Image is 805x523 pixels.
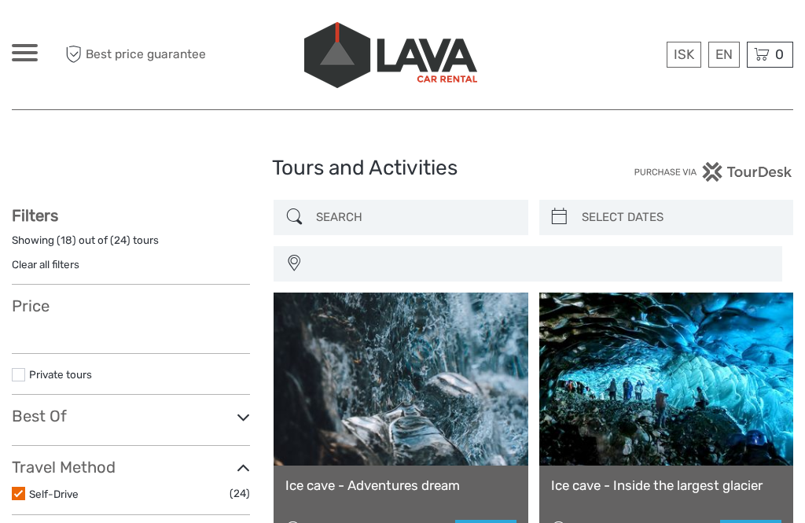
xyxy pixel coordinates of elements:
[674,46,694,62] span: ISK
[285,477,516,493] a: Ice cave - Adventures dream
[272,156,532,181] h1: Tours and Activities
[634,162,793,182] img: PurchaseViaTourDesk.png
[773,46,786,62] span: 0
[12,233,250,257] div: Showing ( ) out of ( ) tours
[12,407,250,425] h3: Best Of
[230,484,250,503] span: (24)
[114,233,127,248] label: 24
[29,368,92,381] a: Private tours
[12,206,58,225] strong: Filters
[61,233,72,248] label: 18
[708,42,740,68] div: EN
[12,458,250,477] h3: Travel Method
[551,477,781,493] a: Ice cave - Inside the largest glacier
[29,488,79,500] a: Self-Drive
[12,296,250,315] h3: Price
[575,204,785,231] input: SELECT DATES
[12,258,79,271] a: Clear all filters
[310,204,520,231] input: SEARCH
[304,22,477,88] img: 523-13fdf7b0-e410-4b32-8dc9-7907fc8d33f7_logo_big.jpg
[61,42,208,68] span: Best price guarantee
